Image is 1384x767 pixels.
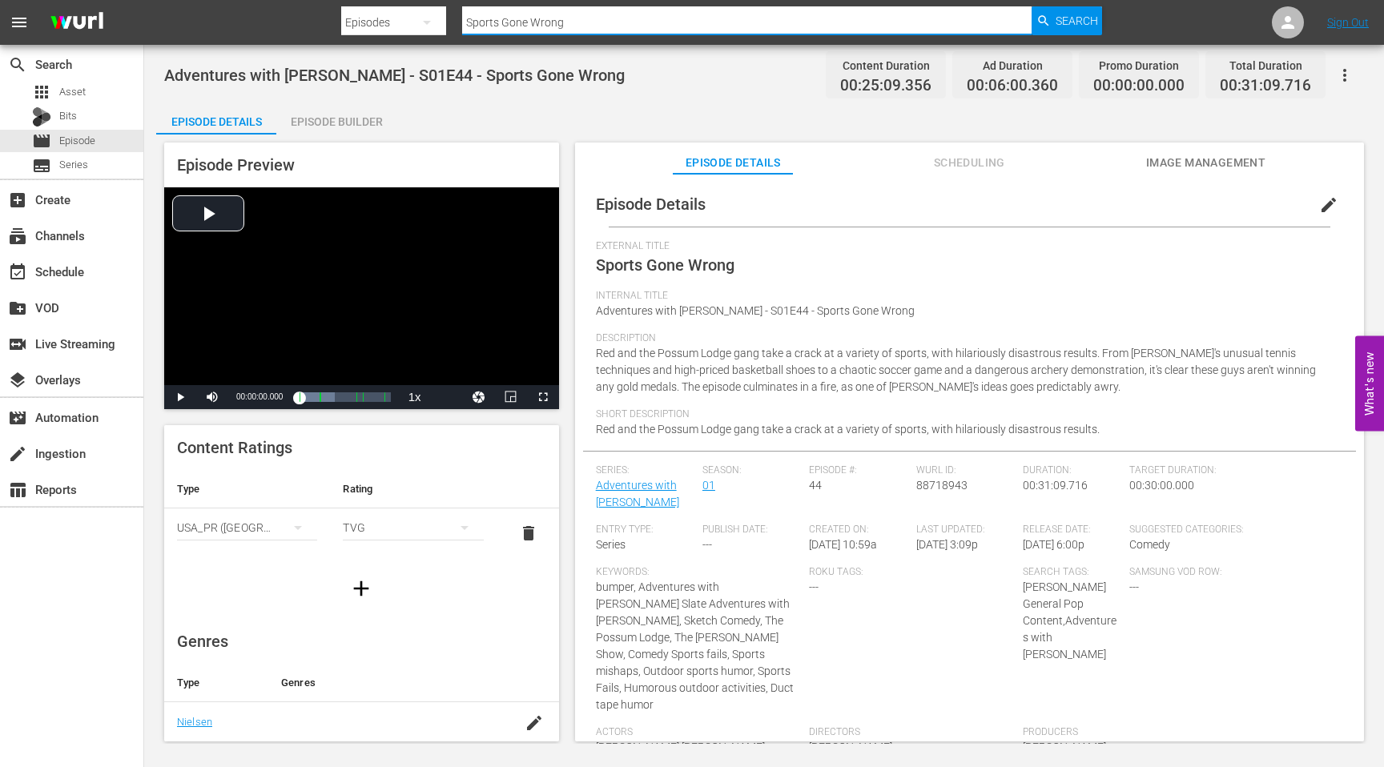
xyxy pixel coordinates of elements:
span: Bits [59,108,77,124]
span: delete [519,524,538,543]
span: Keywords: [596,566,802,579]
span: 00:31:09.716 [1220,77,1311,95]
span: --- [809,580,819,593]
span: Description [596,332,1335,345]
span: Search Tags: [1023,566,1121,579]
span: Target Duration: [1129,464,1335,477]
span: menu [10,13,29,32]
span: Automation [8,408,27,428]
th: Genres [268,664,509,702]
span: Episode Details [596,195,706,214]
span: Episode Details [673,153,793,173]
a: 01 [702,479,715,492]
th: Rating [330,470,496,508]
span: Suggested Categories: [1129,524,1335,536]
button: Mute [196,385,228,409]
span: Overlays [8,371,27,390]
span: --- [1129,580,1139,593]
span: Series: [596,464,694,477]
button: Picture-in-Picture [495,385,527,409]
button: Fullscreen [527,385,559,409]
span: Release Date: [1023,524,1121,536]
span: [PERSON_NAME] General Pop Content,Adventures with [PERSON_NAME] [1023,580,1116,661]
span: Created On: [809,524,907,536]
span: bumper, Adventures with [PERSON_NAME] Slate Adventures with [PERSON_NAME], Sketch Comedy, The Pos... [596,580,794,711]
span: Asset [59,84,86,100]
span: Internal Title [596,290,1335,303]
button: Play [164,385,196,409]
div: Ad Duration [967,54,1058,77]
span: Search [1056,6,1098,35]
span: Episode #: [809,464,907,477]
span: Search [8,55,27,74]
th: Type [164,470,330,508]
span: Last Updated: [916,524,1015,536]
div: Total Duration [1220,54,1311,77]
span: Create [8,191,27,210]
span: Red and the Possum Lodge gang take a crack at a variety of sports, with hilariously disastrous re... [596,347,1316,393]
span: 00:31:09.716 [1023,479,1088,492]
span: Sports Gone Wrong [596,255,734,275]
span: Ingestion [8,444,27,464]
span: Directors [809,726,1015,739]
button: Episode Details [156,102,276,135]
th: Type [164,664,268,702]
button: Jump To Time [463,385,495,409]
button: edit [1310,186,1348,224]
span: 00:00:00.000 [236,392,283,401]
span: Adventures with [PERSON_NAME] - S01E44 - Sports Gone Wrong [596,304,915,317]
span: [DATE] 3:09p [916,538,978,551]
span: Channels [8,227,27,246]
div: Episode Builder [276,102,396,141]
div: Content Duration [840,54,931,77]
div: Bits [32,107,51,126]
span: 00:25:09.356 [840,77,931,95]
span: Reports [8,480,27,500]
span: Samsung VOD Row: [1129,566,1228,579]
button: Search [1032,6,1102,35]
span: 00:06:00.360 [967,77,1058,95]
div: Video Player [164,187,559,409]
span: 44 [809,479,822,492]
button: Episode Builder [276,102,396,135]
span: Series [59,157,88,173]
div: USA_PR ([GEOGRAPHIC_DATA] ([GEOGRAPHIC_DATA])) [177,505,317,550]
span: Actors [596,726,802,739]
span: Publish Date: [702,524,801,536]
span: Content Ratings [177,438,292,457]
button: Playback Rate [399,385,431,409]
span: Season: [702,464,801,477]
span: Wurl ID: [916,464,1015,477]
span: Series [596,538,626,551]
span: Episode Preview [177,155,295,175]
a: Adventures with [PERSON_NAME] [596,479,679,508]
table: simple table [164,470,559,558]
span: Comedy [1129,538,1170,551]
img: ans4CAIJ8jUAAAAAAAAAAAAAAAAAAAAAAAAgQb4GAAAAAAAAAAAAAAAAAAAAAAAAJMjXAAAAAAAAAAAAAAAAAAAAAAAAgAT5G... [38,4,115,42]
div: Promo Duration [1093,54,1185,77]
span: Image Management [1145,153,1265,173]
a: Sign Out [1327,16,1369,29]
span: [PERSON_NAME] [1023,741,1106,753]
span: Schedule [8,263,27,282]
span: Episode [32,131,51,151]
span: VOD [8,299,27,318]
a: Nielsen [177,716,212,728]
span: Live Streaming [8,335,27,354]
span: [DATE] 10:59a [809,538,877,551]
span: Scheduling [909,153,1029,173]
span: Asset [32,82,51,102]
span: Episode [59,133,95,149]
span: 88718943 [916,479,968,492]
span: edit [1319,195,1338,215]
span: Roku Tags: [809,566,1015,579]
span: --- [702,538,712,551]
span: Adventures with [PERSON_NAME] - S01E44 - Sports Gone Wrong [164,66,625,85]
div: Progress Bar [299,392,390,402]
span: Series [32,156,51,175]
span: Genres [177,632,228,651]
span: 00:30:00.000 [1129,479,1194,492]
button: Open Feedback Widget [1355,336,1384,432]
span: [PERSON_NAME] [809,741,892,753]
div: TVG [343,505,483,550]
